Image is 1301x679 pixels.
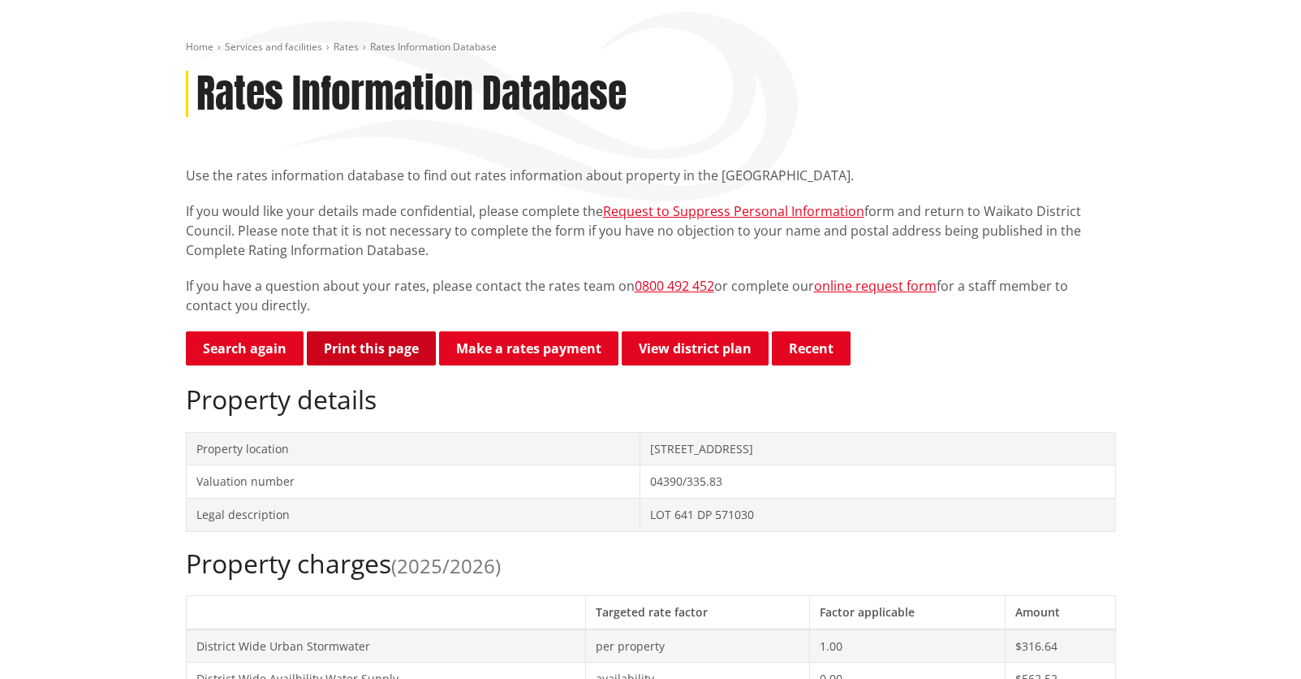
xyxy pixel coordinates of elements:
[640,498,1115,531] td: LOT 641 DP 571030
[1226,611,1285,669] iframe: Messenger Launcher
[810,595,1006,629] th: Factor applicable
[196,71,627,118] h1: Rates Information Database
[186,201,1116,260] p: If you would like your details made confidential, please complete the form and return to Waikato ...
[391,552,501,579] span: (2025/2026)
[225,40,322,54] a: Services and facilities
[814,277,937,295] a: online request form
[186,498,640,531] td: Legal description
[334,40,359,54] a: Rates
[640,465,1115,499] td: 04390/335.83
[186,384,1116,415] h2: Property details
[810,629,1006,663] td: 1.00
[186,40,213,54] a: Home
[586,595,810,629] th: Targeted rate factor
[622,331,769,365] a: View district plan
[370,40,497,54] span: Rates Information Database
[1005,595,1115,629] th: Amount
[1005,629,1115,663] td: $316.64
[186,276,1116,315] p: If you have a question about your rates, please contact the rates team on or complete our for a s...
[439,331,618,365] a: Make a rates payment
[307,331,436,365] button: Print this page
[186,166,1116,185] p: Use the rates information database to find out rates information about property in the [GEOGRAPHI...
[186,41,1116,54] nav: breadcrumb
[603,202,864,220] a: Request to Suppress Personal Information
[186,548,1116,579] h2: Property charges
[186,432,640,465] td: Property location
[586,629,810,663] td: per property
[640,432,1115,465] td: [STREET_ADDRESS]
[635,277,714,295] a: 0800 492 452
[186,465,640,499] td: Valuation number
[772,331,851,365] button: Recent
[186,331,304,365] a: Search again
[186,629,586,663] td: District Wide Urban Stormwater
